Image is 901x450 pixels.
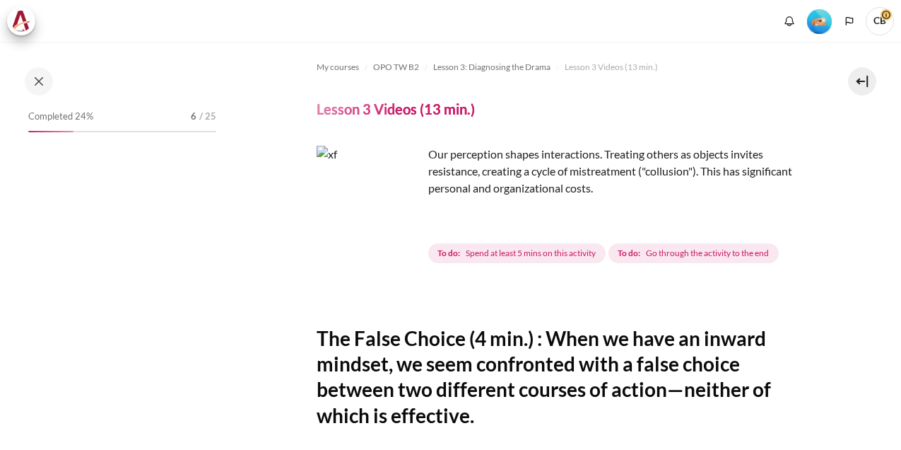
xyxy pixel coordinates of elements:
a: OPO TW B2 [373,59,419,76]
a: Lesson 3 Videos (13 min.) [565,59,658,76]
img: Level #2 [807,9,832,34]
img: Architeck [11,11,31,32]
h4: Lesson 3 Videos (13 min.) [317,100,475,118]
div: 24% [28,131,73,132]
div: Level #2 [807,8,832,34]
a: Lesson 3: Diagnosing the Drama [433,59,550,76]
span: OPO TW B2 [373,61,419,74]
div: Completion requirements for Lesson 3 Videos (13 min.) [428,241,782,266]
span: Spend at least 5 mins on this activity [466,247,596,260]
span: Lesson 3 Videos (13 min.) [565,61,658,74]
span: Lesson 3: Diagnosing the Drama [433,61,550,74]
span: My courses [317,61,359,74]
a: User menu [866,7,894,35]
a: My courses [317,59,359,76]
button: Languages [839,11,860,32]
strong: To do: [618,247,640,260]
span: Completed 24% [28,110,93,124]
img: xf [317,146,423,252]
strong: To do: [437,247,460,260]
div: Show notification window with no new notifications [779,11,800,32]
span: 6 [191,110,196,124]
p: Our perception shapes interactions. Treating others as objects invites resistance, creating a cyc... [317,146,801,197]
span: CB [866,7,894,35]
h2: The False Choice (4 min.) : When we have an inward mindset, we seem confronted with a false choic... [317,325,801,429]
nav: Navigation bar [317,56,801,79]
span: / 25 [199,110,216,124]
span: Go through the activity to the end [646,247,769,260]
a: Level #2 [801,8,837,34]
a: Architeck Architeck [7,7,42,35]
